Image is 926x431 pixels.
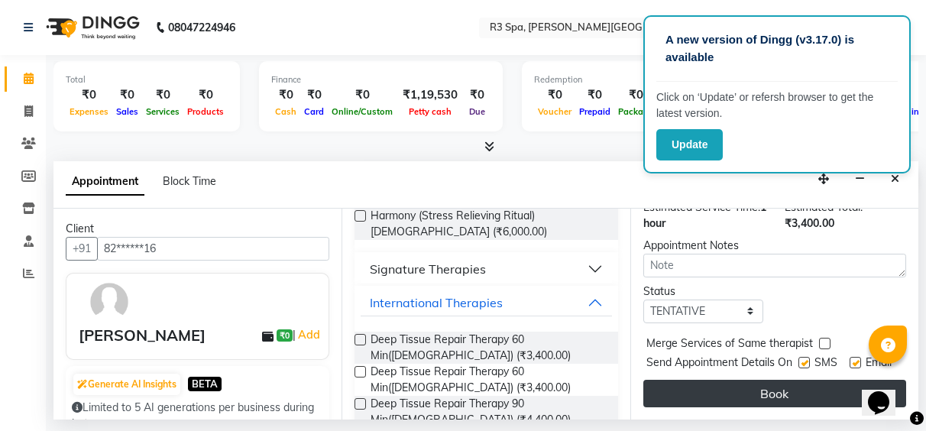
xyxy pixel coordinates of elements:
[168,6,235,49] b: 08047224946
[300,86,328,104] div: ₹0
[785,200,863,214] span: Estimated Total:
[271,73,491,86] div: Finance
[183,86,228,104] div: ₹0
[534,86,575,104] div: ₹0
[405,106,455,117] span: Petty cash
[884,167,906,191] button: Close
[66,73,228,86] div: Total
[656,129,723,160] button: Update
[646,355,792,374] span: Send Appointment Details On
[814,355,837,374] span: SMS
[39,6,144,49] img: logo
[614,86,657,104] div: ₹0
[112,106,142,117] span: Sales
[665,31,889,66] p: A new version of Dingg (v3.17.0) is available
[66,106,112,117] span: Expenses
[112,86,142,104] div: ₹0
[163,174,216,188] span: Block Time
[142,86,183,104] div: ₹0
[188,377,222,391] span: BETA
[397,86,464,104] div: ₹1,19,530
[328,106,397,117] span: Online/Custom
[361,255,611,283] button: Signature Therapies
[371,396,605,428] span: Deep Tissue Repair Therapy 90 Min([DEMOGRAPHIC_DATA]) (₹4,400.00)
[361,289,611,316] button: International Therapies
[643,200,766,230] span: 1 hour
[575,86,614,104] div: ₹0
[646,335,813,355] span: Merge Services of Same therapist
[643,238,906,254] div: Appointment Notes
[271,106,300,117] span: Cash
[328,86,397,104] div: ₹0
[370,293,503,312] div: International Therapies
[464,86,491,104] div: ₹0
[534,73,740,86] div: Redemption
[277,329,293,342] span: ₹0
[271,86,300,104] div: ₹0
[97,237,329,261] input: Search by Name/Mobile/Email/Code
[575,106,614,117] span: Prepaid
[66,221,329,237] div: Client
[614,106,657,117] span: Package
[534,106,575,117] span: Voucher
[66,168,144,196] span: Appointment
[66,86,112,104] div: ₹0
[142,106,183,117] span: Services
[643,380,906,407] button: Book
[66,237,98,261] button: +91
[183,106,228,117] span: Products
[643,284,763,300] div: Status
[79,324,206,347] div: [PERSON_NAME]
[371,364,605,396] span: Deep Tissue Repair Therapy 60 Min([DEMOGRAPHIC_DATA]) (₹3,400.00)
[643,200,760,214] span: Estimated Service Time:
[87,280,131,324] img: avatar
[785,216,834,230] span: ₹3,400.00
[296,326,322,344] a: Add
[371,208,605,240] span: Harmony (Stress Relieving Ritual) [DEMOGRAPHIC_DATA] (₹6,000.00)
[866,355,892,374] span: Email
[293,326,322,344] span: |
[370,260,486,278] div: Signature Therapies
[656,89,898,122] p: Click on ‘Update’ or refersh browser to get the latest version.
[371,332,605,364] span: Deep Tissue Repair Therapy 60 Min([DEMOGRAPHIC_DATA]) (₹3,400.00)
[465,106,489,117] span: Due
[862,370,911,416] iframe: chat widget
[300,106,328,117] span: Card
[73,374,180,395] button: Generate AI Insights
